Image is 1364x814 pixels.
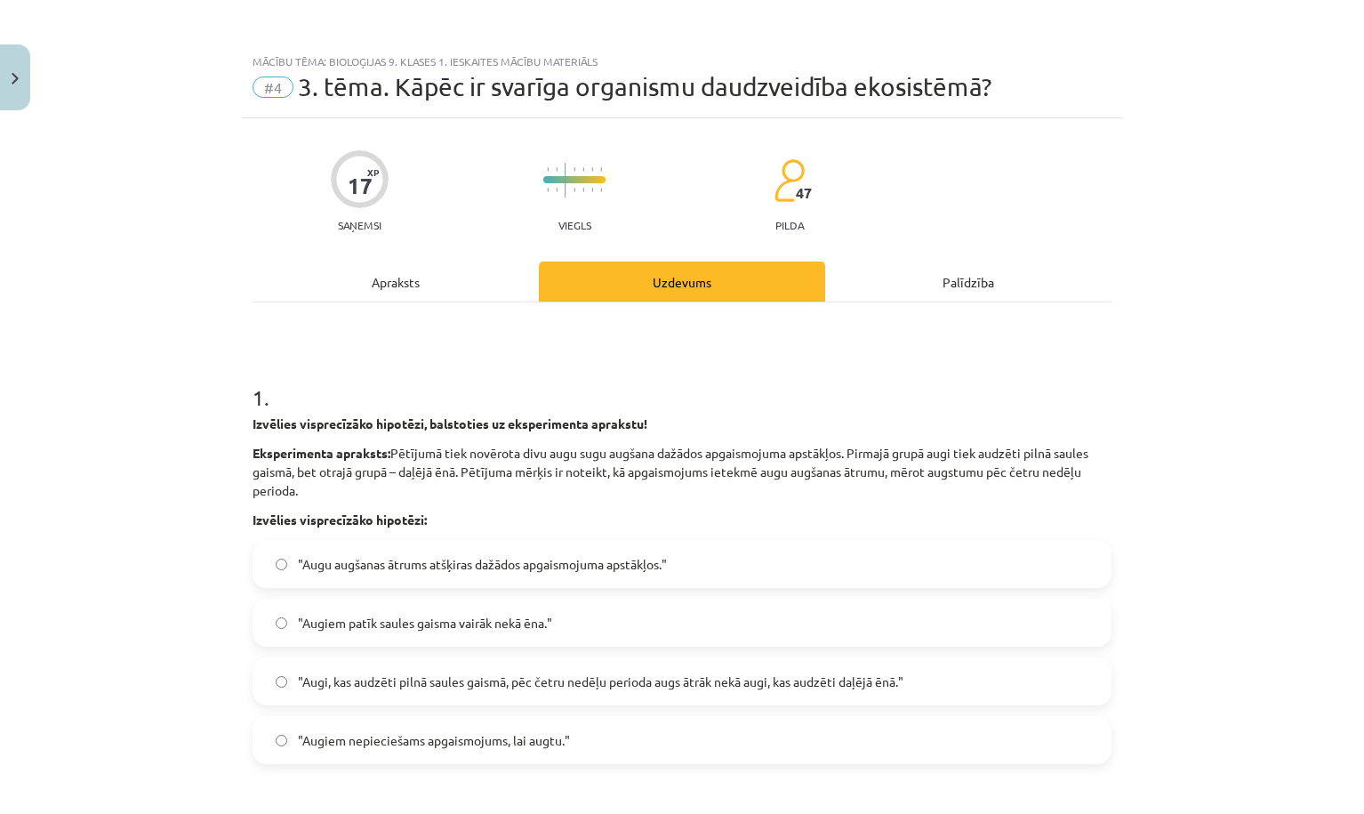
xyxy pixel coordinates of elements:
[600,167,602,172] img: icon-short-line-57e1e144782c952c97e751825c79c345078a6d821885a25fce030b3d8c18986b.svg
[825,262,1111,302] div: Palīdzība
[253,415,647,431] b: Izvēlies visprecīzāko hipotēzi, balstoties uz eksperimenta aprakstu!
[253,445,390,461] b: Eksperimenta apraksts:
[591,167,593,172] img: icon-short-line-57e1e144782c952c97e751825c79c345078a6d821885a25fce030b3d8c18986b.svg
[276,559,287,570] input: "Augu augšanas ātrums atšķiras dažādos apgaismojuma apstākļos."
[556,167,558,172] img: icon-short-line-57e1e144782c952c97e751825c79c345078a6d821885a25fce030b3d8c18986b.svg
[298,614,552,633] span: "Augiem patīk saules gaisma vairāk nekā ēna."
[253,354,1111,409] h1: 1 .
[298,72,991,101] span: 3. tēma. Kāpēc ir svarīga organismu daudzveidība ekosistēmā?
[558,219,591,231] p: Viegls
[348,173,373,198] div: 17
[12,73,19,85] img: icon-close-lesson-0947bae3869378f0d4975bcd49f059093ad1ed9edebbc8119c70593378902aed.svg
[565,163,566,197] img: icon-long-line-d9ea69661e0d244f92f715978eff75569469978d946b2353a9bb055b3ed8787d.svg
[253,55,1111,68] div: Mācību tēma: Bioloģijas 9. klases 1. ieskaites mācību materiāls
[253,262,539,302] div: Apraksts
[574,167,575,172] img: icon-short-line-57e1e144782c952c97e751825c79c345078a6d821885a25fce030b3d8c18986b.svg
[253,77,293,98] span: #4
[276,617,287,629] input: "Augiem patīk saules gaisma vairāk nekā ēna."
[298,555,667,574] span: "Augu augšanas ātrums atšķiras dažādos apgaismojuma apstākļos."
[796,185,812,201] span: 47
[582,188,584,192] img: icon-short-line-57e1e144782c952c97e751825c79c345078a6d821885a25fce030b3d8c18986b.svg
[574,188,575,192] img: icon-short-line-57e1e144782c952c97e751825c79c345078a6d821885a25fce030b3d8c18986b.svg
[556,188,558,192] img: icon-short-line-57e1e144782c952c97e751825c79c345078a6d821885a25fce030b3d8c18986b.svg
[298,731,570,750] span: "Augiem nepieciešams apgaismojums, lai augtu."
[600,188,602,192] img: icon-short-line-57e1e144782c952c97e751825c79c345078a6d821885a25fce030b3d8c18986b.svg
[547,167,549,172] img: icon-short-line-57e1e144782c952c97e751825c79c345078a6d821885a25fce030b3d8c18986b.svg
[253,444,1111,500] p: Pētījumā tiek novērota divu augu sugu augšana dažādos apgaismojuma apstākļos. Pirmajā grupā augi ...
[253,512,427,528] b: Izvēlies visprecīzāko hipotēzi:
[298,673,903,691] span: "Augi, kas audzēti pilnā saules gaismā, pēc četru nedēļu perioda augs ātrāk nekā augi, kas audzēt...
[774,158,805,203] img: students-c634bb4e5e11cddfef0936a35e636f08e4e9abd3cc4e673bd6f9a4125e45ecb1.svg
[276,676,287,688] input: "Augi, kas audzēti pilnā saules gaismā, pēc četru nedēļu perioda augs ātrāk nekā augi, kas audzēt...
[591,188,593,192] img: icon-short-line-57e1e144782c952c97e751825c79c345078a6d821885a25fce030b3d8c18986b.svg
[582,167,584,172] img: icon-short-line-57e1e144782c952c97e751825c79c345078a6d821885a25fce030b3d8c18986b.svg
[367,167,379,177] span: XP
[775,219,804,231] p: pilda
[331,219,389,231] p: Saņemsi
[276,735,287,746] input: "Augiem nepieciešams apgaismojums, lai augtu."
[539,262,825,302] div: Uzdevums
[547,188,549,192] img: icon-short-line-57e1e144782c952c97e751825c79c345078a6d821885a25fce030b3d8c18986b.svg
